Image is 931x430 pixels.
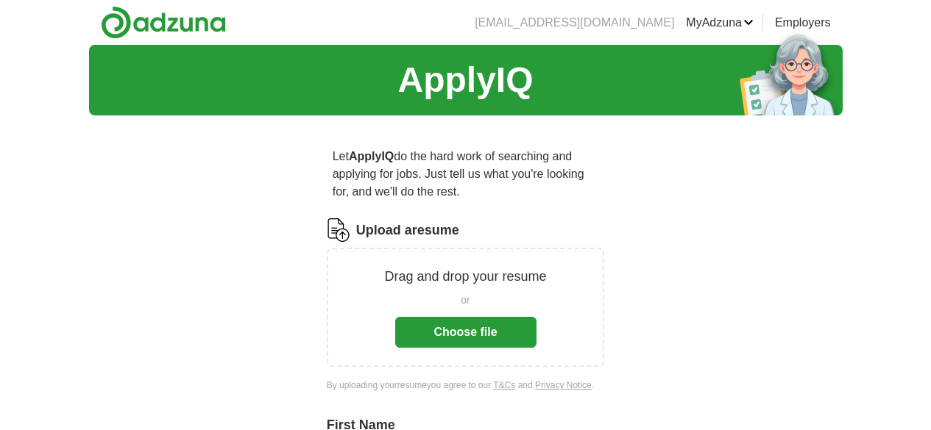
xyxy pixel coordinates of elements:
a: Employers [775,14,831,32]
a: T&Cs [493,380,515,390]
img: CV Icon [327,218,350,242]
p: Drag and drop your resume [384,267,546,287]
a: Privacy Notice [535,380,592,390]
div: By uploading your resume you agree to our and . [327,379,605,392]
a: MyAdzuna [686,14,754,32]
p: Let do the hard work of searching and applying for jobs. Just tell us what you're looking for, an... [327,142,605,207]
li: [EMAIL_ADDRESS][DOMAIN_NAME] [475,14,674,32]
img: Adzuna logo [101,6,226,39]
span: or [461,293,470,308]
strong: ApplyIQ [349,150,394,162]
h1: ApplyIQ [397,54,533,107]
button: Choose file [395,317,537,348]
label: Upload a resume [356,221,459,240]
